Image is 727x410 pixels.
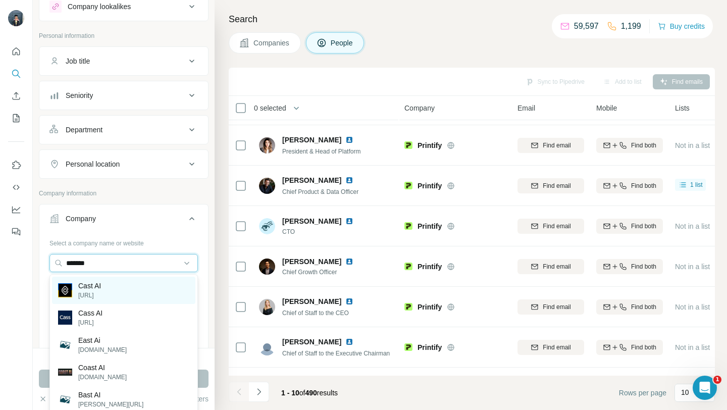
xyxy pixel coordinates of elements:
[631,181,656,190] span: Find both
[259,259,275,275] img: Avatar
[78,373,127,382] p: [DOMAIN_NAME]
[66,56,90,66] div: Job title
[8,42,24,61] button: Quick start
[78,335,127,345] p: East Ai
[39,118,208,142] button: Department
[8,65,24,83] button: Search
[631,343,656,352] span: Find both
[619,388,666,398] span: Rows per page
[404,263,412,271] img: Logo of Printify
[543,141,570,150] span: Find email
[621,20,641,32] p: 1,199
[58,392,72,406] img: Bast AI
[68,2,131,12] div: Company lookalikes
[282,136,341,144] span: [PERSON_NAME]
[66,90,93,100] div: Seniority
[631,302,656,312] span: Find both
[282,350,390,357] span: Chief of Staff to the Executive Chairman
[282,310,349,317] span: Chief of Staff to the CEO
[66,125,102,135] div: Department
[281,389,299,397] span: 1 - 10
[282,337,341,347] span: [PERSON_NAME]
[543,181,570,190] span: Find email
[517,299,584,315] button: Find email
[675,263,710,271] span: Not in a list
[282,148,360,155] span: President & Head of Platform
[345,297,353,305] img: LinkedIn logo
[39,49,208,73] button: Job title
[543,343,570,352] span: Find email
[39,207,208,235] button: Company
[78,400,143,409] p: [PERSON_NAME][URL]
[259,218,275,234] img: Avatar
[631,222,656,231] span: Find both
[39,394,68,404] button: Clear
[78,291,101,300] p: [URL]
[49,235,198,248] div: Select a company name or website
[282,296,341,306] span: [PERSON_NAME]
[404,222,412,230] img: Logo of Printify
[66,214,96,224] div: Company
[596,219,663,234] button: Find both
[418,342,442,352] span: Printify
[39,83,208,108] button: Seniority
[345,217,353,225] img: LinkedIn logo
[404,343,412,351] img: Logo of Printify
[631,262,656,271] span: Find both
[517,178,584,193] button: Find email
[259,339,275,355] img: Avatar
[39,152,208,176] button: Personal location
[39,31,209,40] p: Personal information
[259,137,275,153] img: Avatar
[543,302,570,312] span: Find email
[713,376,721,384] span: 1
[675,343,710,351] span: Not in a list
[596,299,663,315] button: Find both
[418,262,442,272] span: Printify
[253,38,290,48] span: Companies
[8,156,24,174] button: Use Surfe on LinkedIn
[404,303,412,311] img: Logo of Printify
[517,259,584,274] button: Find email
[543,262,570,271] span: Find email
[596,340,663,355] button: Find both
[299,389,305,397] span: of
[543,222,570,231] span: Find email
[418,302,442,312] span: Printify
[596,259,663,274] button: Find both
[345,338,353,346] img: LinkedIn logo
[596,103,617,113] span: Mobile
[58,311,72,325] img: Cass AI
[517,103,535,113] span: Email
[675,303,710,311] span: Not in a list
[675,103,690,113] span: Lists
[690,180,703,189] span: 1 list
[681,387,689,397] p: 10
[331,38,354,48] span: People
[282,216,341,226] span: [PERSON_NAME]
[418,140,442,150] span: Printify
[345,136,353,144] img: LinkedIn logo
[8,10,24,26] img: Avatar
[8,178,24,196] button: Use Surfe API
[78,318,102,327] p: [URL]
[8,223,24,241] button: Feedback
[281,389,338,397] span: results
[58,283,72,297] img: Cast AI
[418,221,442,231] span: Printify
[8,200,24,219] button: Dashboard
[78,308,102,318] p: Cass AI
[66,159,120,169] div: Personal location
[675,141,710,149] span: Not in a list
[517,138,584,153] button: Find email
[8,109,24,127] button: My lists
[404,182,412,190] img: Logo of Printify
[418,181,442,191] span: Printify
[404,103,435,113] span: Company
[305,389,317,397] span: 490
[78,363,127,373] p: Coast AI
[345,258,353,266] img: LinkedIn logo
[658,19,705,33] button: Buy credits
[58,338,72,352] img: East Ai
[282,227,366,236] span: CTO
